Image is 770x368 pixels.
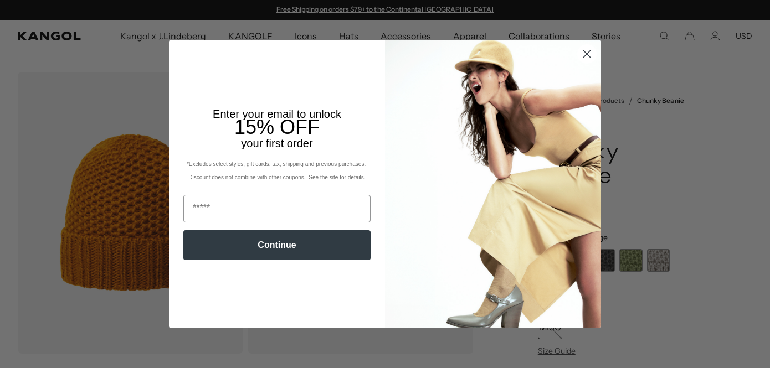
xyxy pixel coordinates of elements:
[213,108,341,120] span: Enter your email to unlock
[183,195,371,222] input: Email
[187,161,367,180] span: *Excludes select styles, gift cards, tax, shipping and previous purchases. Discount does not comb...
[183,230,371,260] button: Continue
[241,137,312,149] span: your first order
[577,44,597,64] button: Close dialog
[385,40,601,328] img: 93be19ad-e773-4382-80b9-c9d740c9197f.jpeg
[234,116,320,138] span: 15% OFF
